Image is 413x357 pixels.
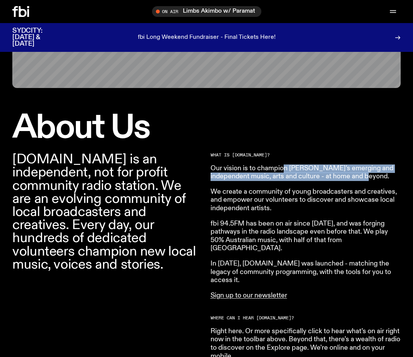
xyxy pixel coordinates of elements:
h1: About Us [12,113,203,144]
p: Our vision is to champion [PERSON_NAME]’s emerging and independent music, arts and culture - at h... [211,164,401,181]
p: fbi 94.5FM has been on air since [DATE], and was forging pathways in the radio landscape even bef... [211,220,401,253]
p: In [DATE], [DOMAIN_NAME] was launched - matching the legacy of community programming, with the to... [211,260,401,285]
a: Sign up to our newsletter [211,292,287,299]
h2: What is [DOMAIN_NAME]? [211,153,401,157]
p: We create a community of young broadcasters and creatives, and empower our volunteers to discover... [211,188,401,213]
p: fbi Long Weekend Fundraiser - Final Tickets Here! [138,34,276,41]
p: [DOMAIN_NAME] is an independent, not for profit community radio station. We are an evolving commu... [12,153,203,271]
button: On AirLimbs Akimbo w/ Paramat [152,6,261,17]
h3: SYDCITY: [DATE] & [DATE] [12,28,62,47]
h2: Where can I hear [DOMAIN_NAME]? [211,316,401,320]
